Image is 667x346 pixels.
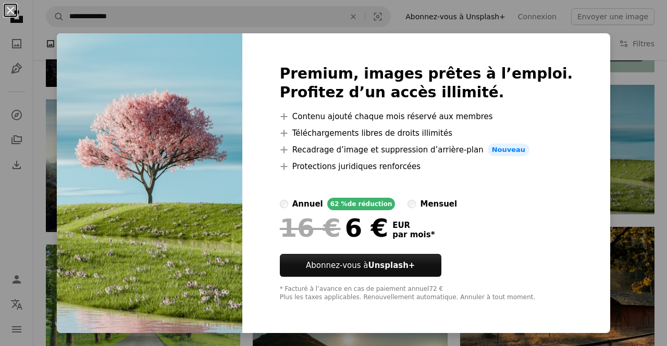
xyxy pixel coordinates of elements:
h2: Premium, images prêtes à l’emploi. Profitez d’un accès illimité. [280,65,573,102]
div: * Facturé à l’avance en cas de paiement annuel 72 € Plus les taxes applicables. Renouvellement au... [280,285,573,302]
span: EUR [392,221,435,230]
span: Nouveau [488,144,529,156]
strong: Unsplash+ [368,261,415,270]
div: mensuel [420,198,457,210]
span: par mois * [392,230,435,239]
div: 6 € [280,214,388,241]
input: annuel62 %de réduction [280,200,288,208]
img: premium_photo-1709579654090-3f3ca8f8416b [57,33,242,333]
li: Recadrage d’image et suppression d’arrière-plan [280,144,573,156]
div: annuel [292,198,323,210]
input: mensuel [407,200,416,208]
li: Protections juridiques renforcées [280,160,573,173]
li: Contenu ajouté chaque mois réservé aux membres [280,110,573,123]
span: 16 € [280,214,341,241]
button: Abonnez-vous àUnsplash+ [280,254,441,277]
li: Téléchargements libres de droits illimités [280,127,573,139]
div: 62 % de réduction [327,198,396,210]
